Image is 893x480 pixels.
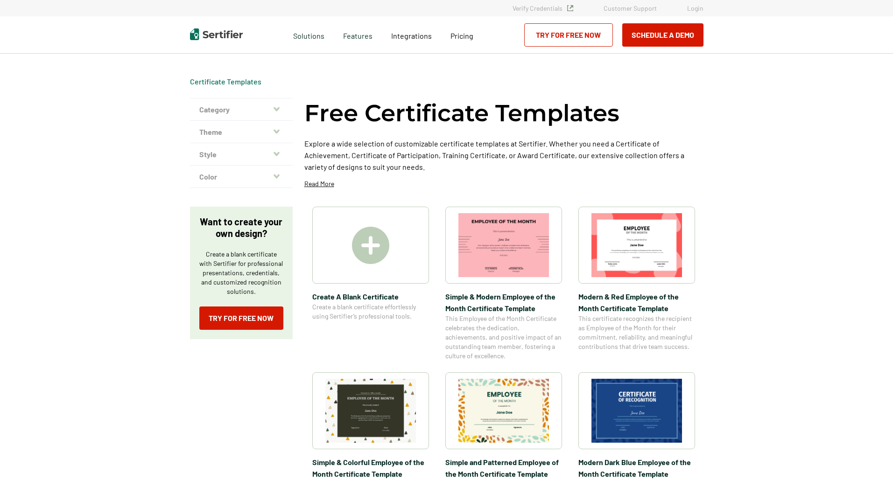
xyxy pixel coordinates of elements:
span: Modern Dark Blue Employee of the Month Certificate Template [578,456,695,480]
img: Simple & Colorful Employee of the Month Certificate Template [325,379,416,443]
img: Create A Blank Certificate [352,227,389,264]
img: Modern & Red Employee of the Month Certificate Template [591,213,682,277]
p: Want to create your own design? [199,216,283,239]
h1: Free Certificate Templates [304,98,619,128]
a: Verify Credentials [513,4,573,12]
a: Customer Support [604,4,657,12]
img: Simple and Patterned Employee of the Month Certificate Template [458,379,549,443]
a: Integrations [391,29,432,41]
img: Modern Dark Blue Employee of the Month Certificate Template [591,379,682,443]
img: Simple & Modern Employee of the Month Certificate Template [458,213,549,277]
a: Pricing [450,29,473,41]
button: Category [190,98,293,121]
span: Create a blank certificate effortlessly using Sertifier’s professional tools. [312,302,429,321]
a: Try for Free Now [199,306,283,330]
span: Simple and Patterned Employee of the Month Certificate Template [445,456,562,480]
button: Theme [190,121,293,143]
a: Certificate Templates [190,77,261,86]
img: Sertifier | Digital Credentialing Platform [190,28,243,40]
button: Style [190,143,293,166]
a: Try for Free Now [524,23,613,47]
span: Simple & Colorful Employee of the Month Certificate Template [312,456,429,480]
span: Features [343,29,373,41]
a: Login [687,4,703,12]
p: Read More [304,179,334,188]
span: This certificate recognizes the recipient as Employee of the Month for their commitment, reliabil... [578,314,695,351]
span: Create A Blank Certificate [312,291,429,302]
img: Verified [567,5,573,11]
p: Explore a wide selection of customizable certificate templates at Sertifier. Whether you need a C... [304,138,703,173]
a: Modern & Red Employee of the Month Certificate TemplateModern & Red Employee of the Month Certifi... [578,207,695,361]
span: Solutions [293,29,324,41]
div: Breadcrumb [190,77,261,86]
span: Integrations [391,31,432,40]
span: Simple & Modern Employee of the Month Certificate Template [445,291,562,314]
button: Color [190,166,293,188]
span: This Employee of the Month Certificate celebrates the dedication, achievements, and positive impa... [445,314,562,361]
span: Pricing [450,31,473,40]
a: Simple & Modern Employee of the Month Certificate TemplateSimple & Modern Employee of the Month C... [445,207,562,361]
span: Modern & Red Employee of the Month Certificate Template [578,291,695,314]
p: Create a blank certificate with Sertifier for professional presentations, credentials, and custom... [199,250,283,296]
